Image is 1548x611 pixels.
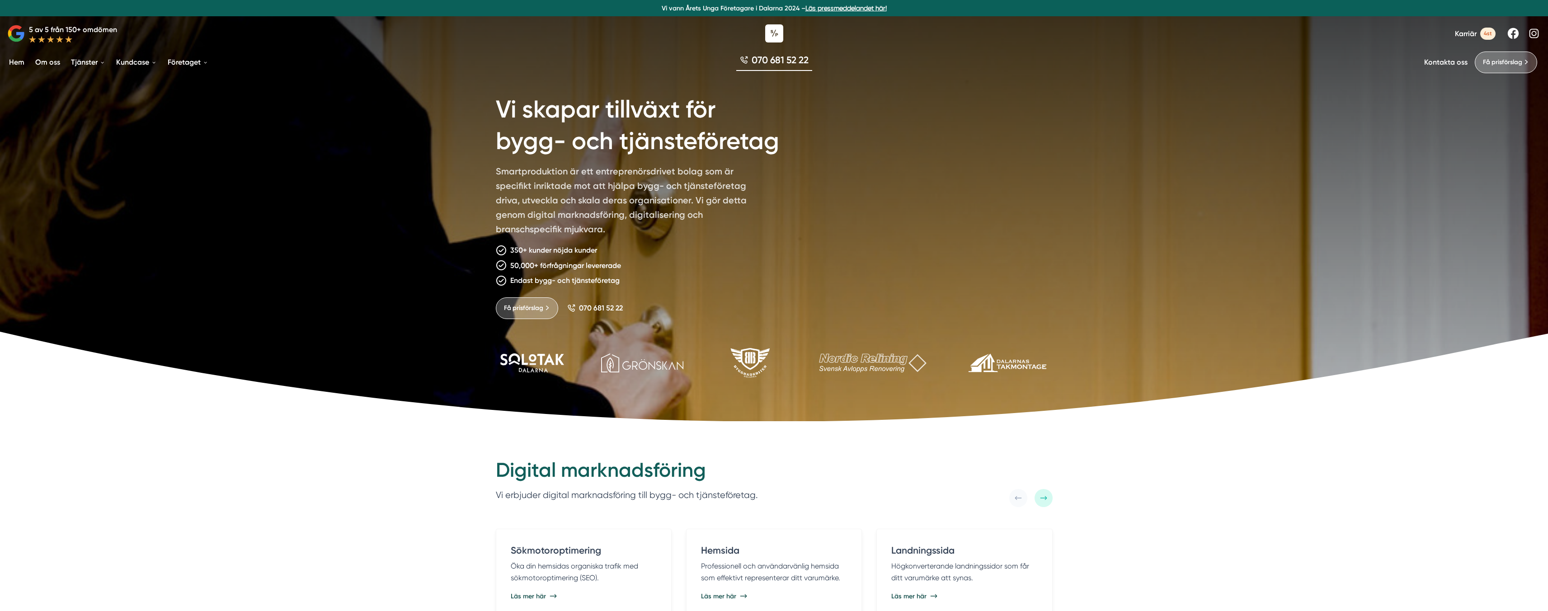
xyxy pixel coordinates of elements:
[114,51,159,74] a: Kundcase
[33,51,62,74] a: Om oss
[701,544,847,560] h4: Hemsida
[496,83,812,164] h1: Vi skapar tillväxt för bygg- och tjänsteföretag
[752,53,809,66] span: 070 681 52 22
[579,304,623,312] span: 070 681 52 22
[7,51,26,74] a: Hem
[4,4,1544,13] p: Vi vann Årets Unga Företagare i Dalarna 2024 –
[510,244,597,256] p: 350+ kunder nöjda kunder
[496,457,758,488] h2: Digital marknadsföring
[496,488,758,503] p: Vi erbjuder digital marknadsföring till bygg- och tjänsteföretag.
[1483,57,1522,67] span: Få prisförslag
[701,560,847,583] p: Professionell och användarvänlig hemsida som effektivt representerar ditt varumärke.
[510,275,620,286] p: Endast bygg- och tjänsteföretag
[510,260,621,271] p: 50,000+ förfrågningar levererade
[496,164,756,240] p: Smartproduktion är ett entreprenörsdrivet bolag som är specifikt inriktade mot att hjälpa bygg- o...
[736,53,812,71] a: 070 681 52 22
[496,297,558,319] a: Få prisförslag
[69,51,107,74] a: Tjänster
[29,24,117,35] p: 5 av 5 från 150+ omdömen
[805,5,887,12] a: Läs pressmeddelandet här!
[1455,28,1496,40] a: Karriär 4st
[701,592,736,601] span: Läs mer här
[511,592,546,601] span: Läs mer här
[1480,28,1496,40] span: 4st
[891,544,1037,560] h4: Landningssida
[891,592,927,601] span: Läs mer här
[1455,29,1477,38] span: Karriär
[1424,58,1468,66] a: Kontakta oss
[511,544,657,560] h4: Sökmotoroptimering
[1475,52,1537,73] a: Få prisförslag
[511,560,657,583] p: Öka din hemsidas organiska trafik med sökmotoroptimering (SEO).
[166,51,210,74] a: Företaget
[504,303,543,313] span: Få prisförslag
[891,560,1037,583] p: Högkonverterande landningssidor som får ditt varumärke att synas.
[567,304,623,312] a: 070 681 52 22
